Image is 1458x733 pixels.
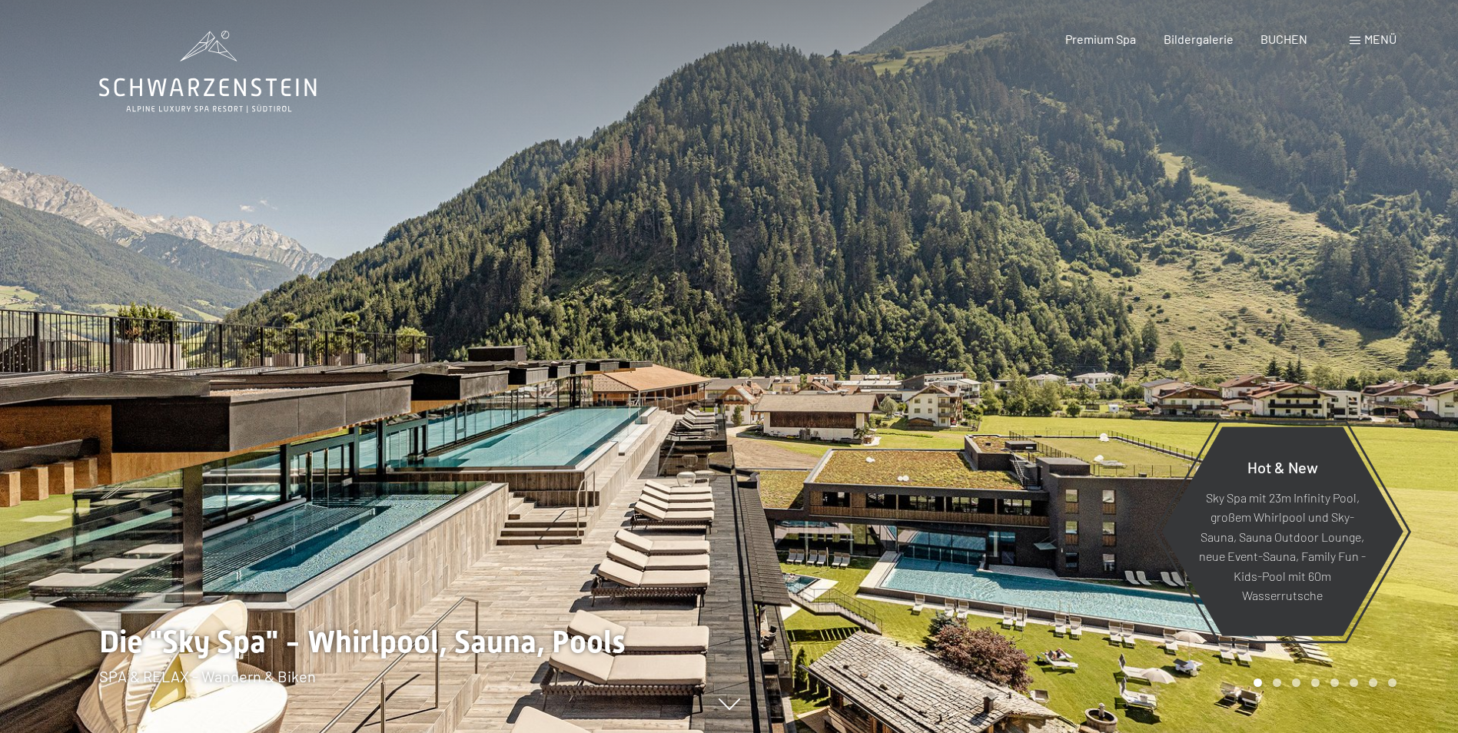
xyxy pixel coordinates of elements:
span: Menü [1364,32,1397,46]
div: Carousel Page 6 [1350,678,1358,687]
p: Sky Spa mit 23m Infinity Pool, großem Whirlpool und Sky-Sauna, Sauna Outdoor Lounge, neue Event-S... [1199,487,1366,605]
a: BUCHEN [1260,32,1307,46]
div: Carousel Page 3 [1292,678,1300,687]
div: Carousel Page 5 [1330,678,1339,687]
div: Carousel Page 7 [1369,678,1377,687]
div: Carousel Page 1 (Current Slide) [1254,678,1262,687]
div: Carousel Pagination [1248,678,1397,687]
a: Hot & New Sky Spa mit 23m Infinity Pool, großem Whirlpool und Sky-Sauna, Sauna Outdoor Lounge, ne... [1161,426,1404,637]
span: Hot & New [1247,457,1318,476]
div: Carousel Page 4 [1311,678,1320,687]
div: Carousel Page 2 [1273,678,1281,687]
a: Premium Spa [1065,32,1136,46]
a: Bildergalerie [1164,32,1234,46]
div: Carousel Page 8 [1388,678,1397,687]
